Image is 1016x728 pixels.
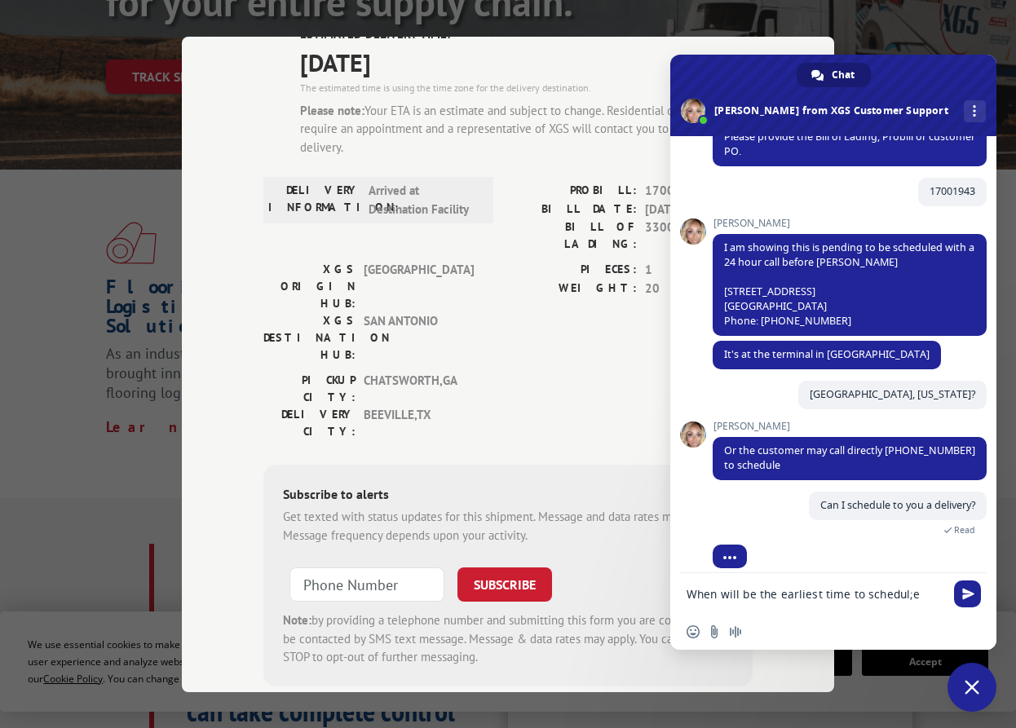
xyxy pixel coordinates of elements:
[364,406,474,440] span: BEEVILLE , TX
[300,102,364,117] strong: Please note:
[964,100,986,122] div: More channels
[508,218,637,253] label: BILL OF LADING:
[508,200,637,218] label: BILL DATE:
[687,625,700,638] span: Insert an emoji
[300,101,753,157] div: Your ETA is an estimate and subject to change. Residential deliveries require an appointment and ...
[687,587,944,602] textarea: Compose your message...
[948,663,996,712] div: Close chat
[713,218,987,229] span: [PERSON_NAME]
[832,63,855,87] span: Chat
[508,261,637,280] label: PIECES:
[283,611,733,667] div: by providing a telephone number and submitting this form you are consenting to be contacted by SM...
[645,261,753,280] span: 1
[645,218,753,253] span: 3300302
[810,387,975,401] span: [GEOGRAPHIC_DATA], [US_STATE]?
[300,43,753,80] span: [DATE]
[283,484,733,508] div: Subscribe to alerts
[268,182,360,218] label: DELIVERY INFORMATION:
[364,261,474,312] span: [GEOGRAPHIC_DATA]
[369,182,479,218] span: Arrived at Destination Facility
[364,312,474,364] span: SAN ANTONIO
[508,182,637,201] label: PROBILL:
[263,406,356,440] label: DELIVERY CITY:
[263,372,356,406] label: PICKUP CITY:
[645,279,753,298] span: 20
[708,625,721,638] span: Send a file
[364,372,474,406] span: CHATSWORTH , GA
[508,279,637,298] label: WEIGHT:
[645,182,753,201] span: 17001943
[263,312,356,364] label: XGS DESTINATION HUB:
[820,498,975,512] span: Can I schedule to you a delivery?
[930,184,975,198] span: 17001943
[724,347,930,361] span: It's at the terminal in [GEOGRAPHIC_DATA]
[729,625,742,638] span: Audio message
[724,443,975,472] span: Or the customer may call directly [PHONE_NUMBER] to schedule
[283,508,733,545] div: Get texted with status updates for this shipment. Message and data rates may apply. Message frequ...
[954,580,981,607] span: Send
[457,567,552,602] button: SUBSCRIBE
[283,612,311,628] strong: Note:
[724,240,974,328] span: I am showing this is pending to be scheduled with a 24 hour call before [PERSON_NAME] [STREET_ADD...
[954,524,975,536] span: Read
[645,200,753,218] span: [DATE]
[289,567,444,602] input: Phone Number
[797,63,871,87] div: Chat
[713,421,987,432] span: [PERSON_NAME]
[300,80,753,95] div: The estimated time is using the time zone for the delivery destination.
[724,130,975,158] span: Please provide the Bill of Lading, Probill or customer PO.
[263,261,356,312] label: XGS ORIGIN HUB:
